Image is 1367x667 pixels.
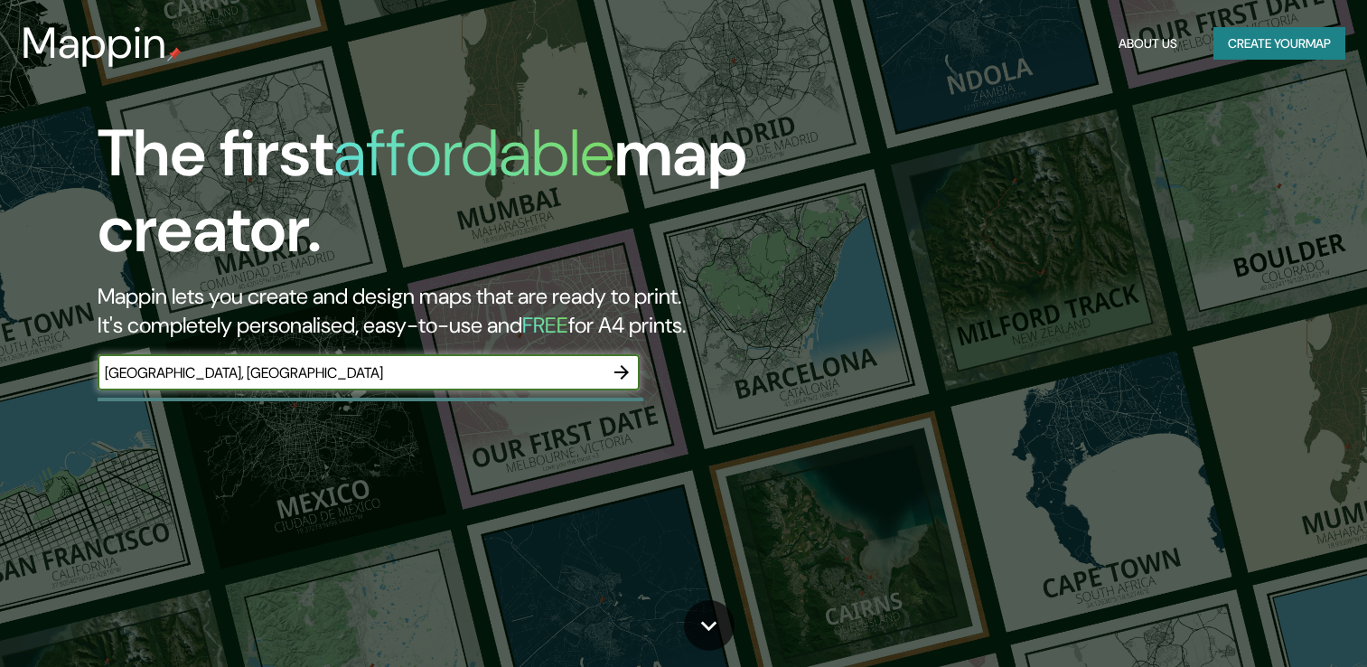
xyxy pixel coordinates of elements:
img: mappin-pin [167,47,182,61]
h1: The first map creator. [98,116,782,282]
button: About Us [1111,27,1184,61]
h2: Mappin lets you create and design maps that are ready to print. It's completely personalised, eas... [98,282,782,340]
h1: affordable [333,111,614,195]
button: Create yourmap [1213,27,1345,61]
h3: Mappin [22,18,167,69]
input: Choose your favourite place [98,362,604,383]
h5: FREE [522,311,568,339]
